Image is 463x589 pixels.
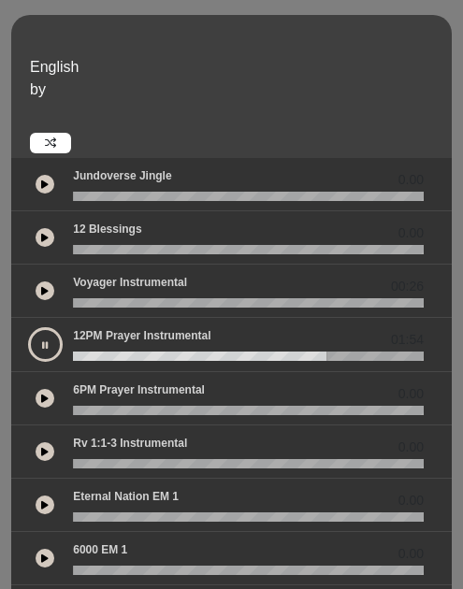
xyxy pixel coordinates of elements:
[73,435,187,452] p: Rv 1:1-3 Instrumental
[398,544,424,564] span: 0.00
[73,541,127,558] p: 6000 EM 1
[398,223,424,243] span: 0.00
[73,167,171,184] p: Jundoverse Jingle
[73,221,141,237] p: 12 Blessings
[73,274,187,291] p: Voyager Instrumental
[73,327,210,344] p: 12PM Prayer Instrumental
[391,277,424,296] span: 00:26
[30,56,447,79] p: English
[398,384,424,404] span: 0.00
[398,170,424,190] span: 0.00
[398,491,424,510] span: 0.00
[73,381,205,398] p: 6PM Prayer Instrumental
[30,81,46,97] span: by
[391,330,424,350] span: 01:54
[398,438,424,457] span: 0.00
[73,488,179,505] p: Eternal Nation EM 1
